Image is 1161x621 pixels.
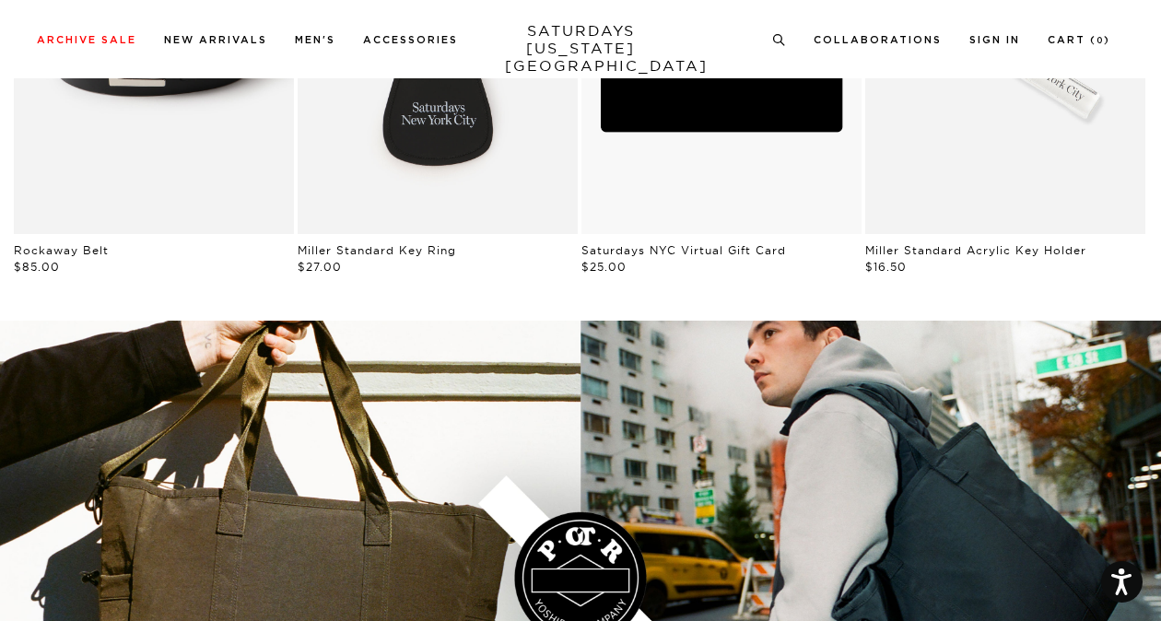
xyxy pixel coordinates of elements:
a: Miller Standard Key Ring [298,243,456,257]
span: $16.50 [865,260,907,274]
a: Rockaway Belt [14,243,109,257]
span: $25.00 [581,260,627,274]
span: $85.00 [14,260,60,274]
a: Saturdays NYC Virtual Gift Card [581,243,786,257]
a: Men's [295,35,335,45]
a: New Arrivals [164,35,267,45]
a: Sign In [969,35,1020,45]
a: Archive Sale [37,35,136,45]
a: Miller Standard Acrylic Key Holder [865,243,1086,257]
a: Cart (0) [1048,35,1110,45]
a: Collaborations [814,35,942,45]
small: 0 [1096,37,1104,45]
a: Accessories [363,35,458,45]
span: $27.00 [298,260,342,274]
a: SATURDAYS[US_STATE][GEOGRAPHIC_DATA] [505,22,657,75]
